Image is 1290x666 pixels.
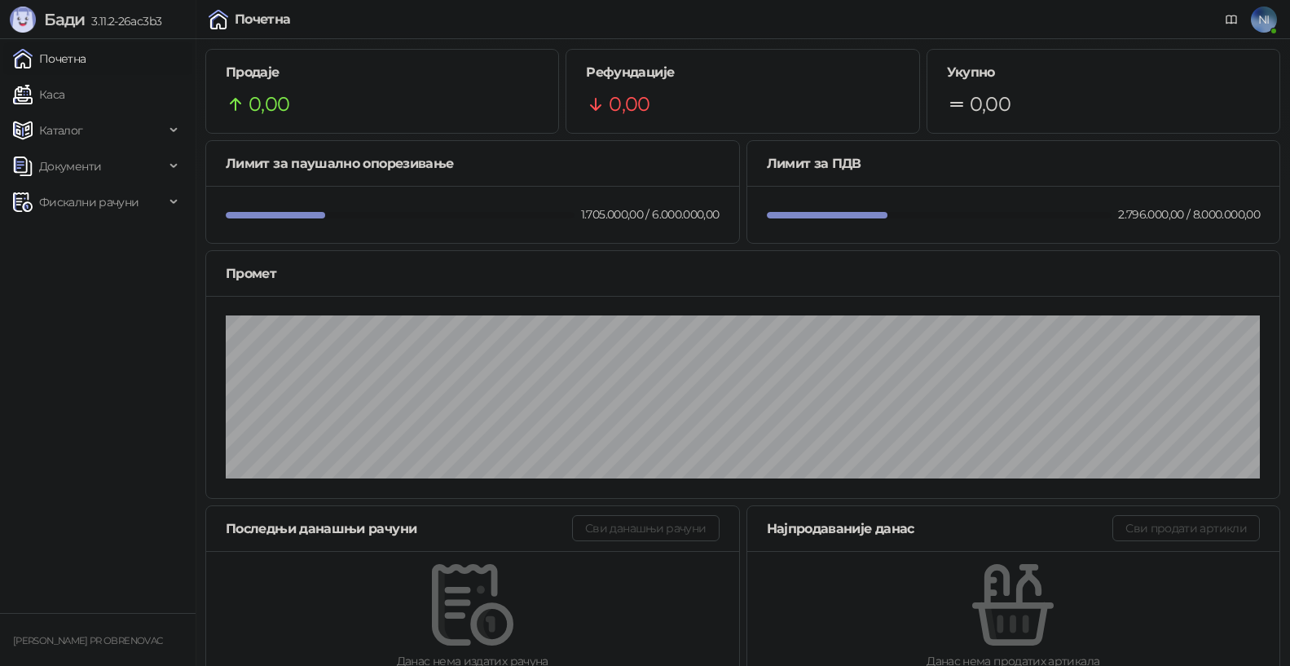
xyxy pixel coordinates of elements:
[226,153,720,174] div: Лимит за паушално опорезивање
[1115,205,1263,223] div: 2.796.000,00 / 8.000.000,00
[1112,515,1260,541] button: Сви продати артикли
[39,186,139,218] span: Фискални рачуни
[39,114,83,147] span: Каталог
[249,89,289,120] span: 0,00
[572,515,719,541] button: Сви данашњи рачуни
[1218,7,1244,33] a: Документација
[226,518,572,539] div: Последњи данашњи рачуни
[13,78,64,111] a: Каса
[13,42,86,75] a: Почетна
[767,518,1113,539] div: Најпродаваније данас
[226,263,1260,284] div: Промет
[39,150,101,183] span: Документи
[767,153,1261,174] div: Лимит за ПДВ
[10,7,36,33] img: Logo
[1251,7,1277,33] span: NI
[578,205,723,223] div: 1.705.000,00 / 6.000.000,00
[947,63,1260,82] h5: Укупно
[44,10,85,29] span: Бади
[235,13,291,26] div: Почетна
[586,63,899,82] h5: Рефундације
[609,89,649,120] span: 0,00
[13,635,162,646] small: [PERSON_NAME] PR OBRENOVAC
[85,14,161,29] span: 3.11.2-26ac3b3
[226,63,539,82] h5: Продаје
[970,89,1010,120] span: 0,00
